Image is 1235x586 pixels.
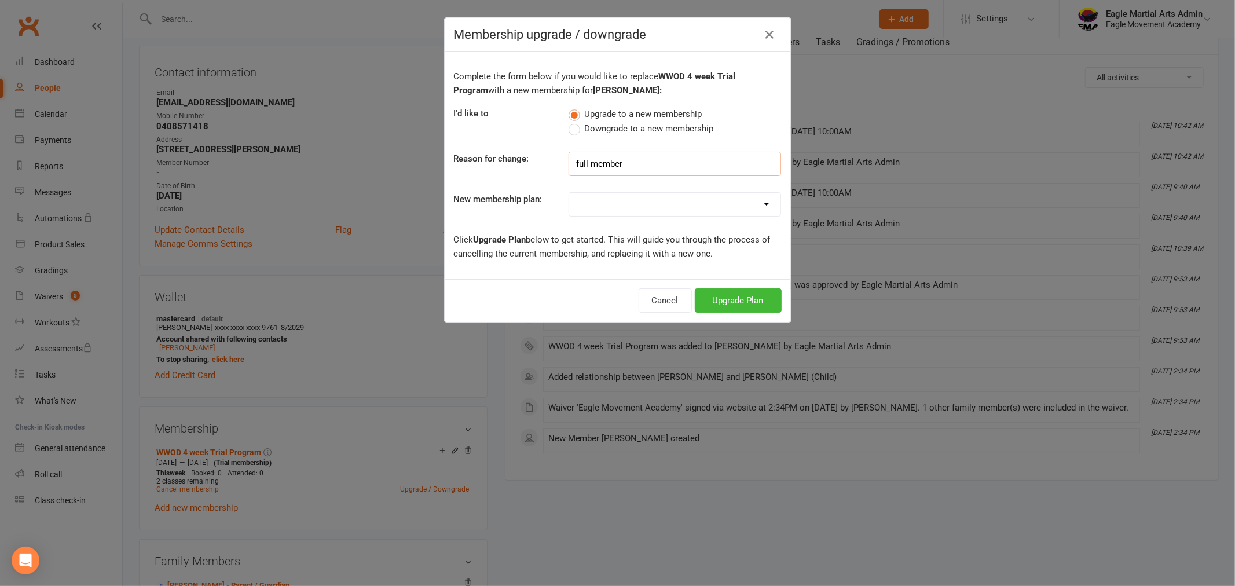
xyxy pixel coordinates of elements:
[474,235,526,245] b: Upgrade Plan
[454,107,489,120] label: I'd like to
[584,122,713,134] span: Downgrade to a new membership
[584,107,702,119] span: Upgrade to a new membership
[761,25,779,44] button: Close
[454,27,782,42] h4: Membership upgrade / downgrade
[695,288,782,313] button: Upgrade Plan
[454,233,782,261] p: Click below to get started. This will guide you through the process of cancelling the current mem...
[454,152,529,166] label: Reason for change:
[12,547,39,574] div: Open Intercom Messenger
[454,192,543,206] label: New membership plan:
[569,152,781,176] input: Reason (optional)
[593,85,662,96] b: [PERSON_NAME]:
[454,69,782,97] p: Complete the form below if you would like to replace with a new membership for
[639,288,692,313] button: Cancel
